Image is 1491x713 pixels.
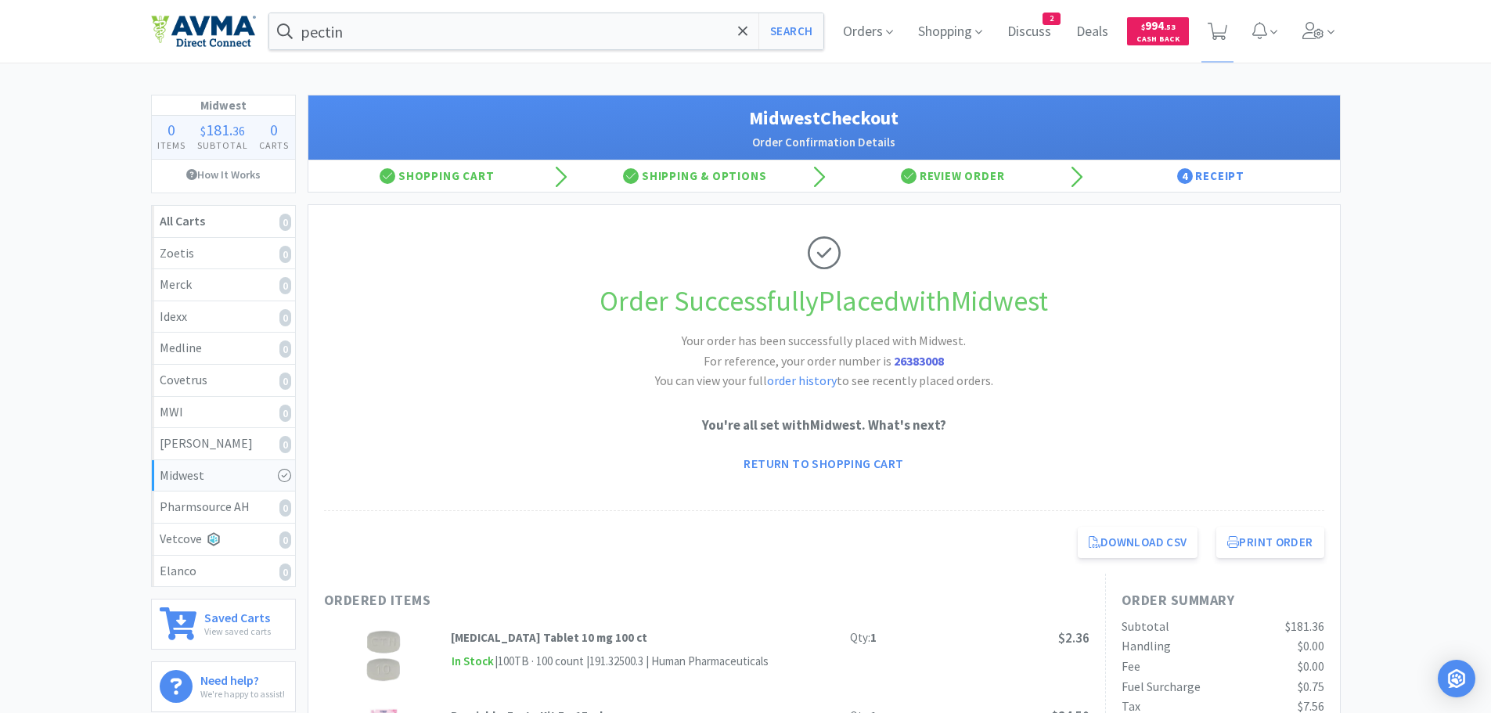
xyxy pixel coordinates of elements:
div: Zoetis [160,243,287,264]
h1: Order Summary [1122,589,1324,612]
strong: 26383008 [894,353,944,369]
div: . [191,122,254,138]
span: Cash Back [1136,35,1179,45]
div: Fee [1122,657,1140,677]
div: Open Intercom Messenger [1438,660,1475,697]
i: 0 [279,373,291,390]
span: 181 [206,120,229,139]
a: Midwest [152,460,295,492]
i: 0 [279,436,291,453]
div: Pharmsource AH [160,497,287,517]
i: 0 [279,499,291,517]
div: Merck [160,275,287,295]
i: 0 [279,277,291,294]
i: 0 [279,309,291,326]
input: Search by item, sku, manufacturer, ingredient, size... [269,13,824,49]
div: | 191.32500.3 | Human Pharmaceuticals [584,652,769,671]
h1: Midwest Checkout [324,103,1324,133]
a: All Carts0 [152,206,295,238]
button: Search [758,13,823,49]
button: Print Order [1216,527,1324,558]
a: order history [767,373,837,388]
div: [PERSON_NAME] [160,434,287,454]
a: Pharmsource AH0 [152,492,295,524]
a: $994.53Cash Back [1127,10,1189,52]
h1: Order Successfully Placed with Midwest [324,279,1324,324]
h2: Your order has been successfully placed with Midwest. You can view your full to see recently plac... [589,331,1059,391]
a: Return to Shopping Cart [733,448,914,479]
a: [PERSON_NAME]0 [152,428,295,460]
strong: [MEDICAL_DATA] Tablet 10 mg 100 ct [451,630,647,645]
p: View saved carts [204,624,271,639]
i: 0 [279,214,291,231]
a: Discuss2 [1001,25,1057,39]
a: Medline0 [152,333,295,365]
h2: Order Confirmation Details [324,133,1324,152]
a: Zoetis0 [152,238,295,270]
img: caf8cf7e71e144ccb4cb2e88e5d53f5f_120312.jpeg [356,628,411,683]
span: 2 [1043,13,1060,24]
span: 4 [1177,168,1193,184]
span: . 53 [1164,22,1176,32]
span: $181.36 [1285,618,1324,634]
h1: Midwest [152,95,295,116]
span: $0.00 [1298,638,1324,654]
span: $2.36 [1058,629,1089,646]
span: In Stock [451,652,495,672]
span: 994 [1141,18,1176,33]
span: 0 [167,120,175,139]
div: Handling [1122,636,1171,657]
i: 0 [279,340,291,358]
a: Covetrus0 [152,365,295,397]
span: | 100TB · 100 count [495,654,584,668]
i: 0 [279,405,291,422]
a: Download CSV [1078,527,1198,558]
div: Covetrus [160,370,287,391]
div: Midwest [160,466,287,486]
span: 36 [232,123,245,139]
h4: Subtotal [191,138,254,153]
div: Receipt [1082,160,1340,192]
span: $0.00 [1298,658,1324,674]
span: $ [200,123,206,139]
a: Idexx0 [152,301,295,333]
a: Merck0 [152,269,295,301]
i: 0 [279,246,291,263]
i: 0 [279,531,291,549]
div: Idexx [160,307,287,327]
img: e4e33dab9f054f5782a47901c742baa9_102.png [151,15,256,48]
div: Fuel Surcharge [1122,677,1201,697]
a: Saved CartsView saved carts [151,599,296,650]
h4: Items [152,138,192,153]
a: Vetcove0 [152,524,295,556]
h6: Saved Carts [204,607,271,624]
h1: Ordered Items [324,589,794,612]
h6: Need help? [200,670,285,686]
a: Elanco0 [152,556,295,587]
div: Subtotal [1122,617,1169,637]
p: You're all set with Midwest . What's next? [324,415,1324,436]
div: MWI [160,402,287,423]
span: $0.75 [1298,679,1324,694]
a: MWI0 [152,397,295,429]
span: 0 [270,120,278,139]
i: 0 [279,564,291,581]
div: Medline [160,338,287,358]
div: Shipping & Options [566,160,824,192]
div: Qty: [850,628,877,647]
a: How It Works [152,160,295,189]
div: Review Order [824,160,1082,192]
span: $ [1141,22,1145,32]
a: Deals [1070,25,1115,39]
strong: 1 [870,630,877,645]
strong: All Carts [160,213,205,229]
span: For reference, your order number is [704,353,944,369]
div: Vetcove [160,529,287,549]
div: Elanco [160,561,287,582]
h4: Carts [254,138,295,153]
p: We're happy to assist! [200,686,285,701]
div: Shopping Cart [308,160,567,192]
